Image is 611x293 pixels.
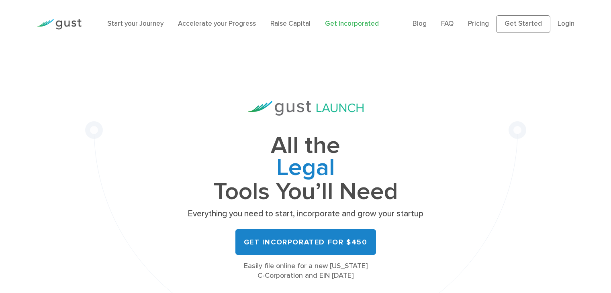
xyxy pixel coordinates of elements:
[185,135,426,203] h1: All the Tools You’ll Need
[558,20,574,28] a: Login
[413,20,427,28] a: Blog
[107,20,163,28] a: Start your Journey
[248,101,364,116] img: Gust Launch Logo
[496,15,550,33] a: Get Started
[178,20,256,28] a: Accelerate your Progress
[235,229,376,255] a: Get Incorporated for $450
[468,20,489,28] a: Pricing
[185,261,426,281] div: Easily file online for a new [US_STATE] C-Corporation and EIN [DATE]
[325,20,379,28] a: Get Incorporated
[185,157,426,181] span: Legal
[270,20,311,28] a: Raise Capital
[185,208,426,220] p: Everything you need to start, incorporate and grow your startup
[441,20,454,28] a: FAQ
[37,19,82,30] img: Gust Logo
